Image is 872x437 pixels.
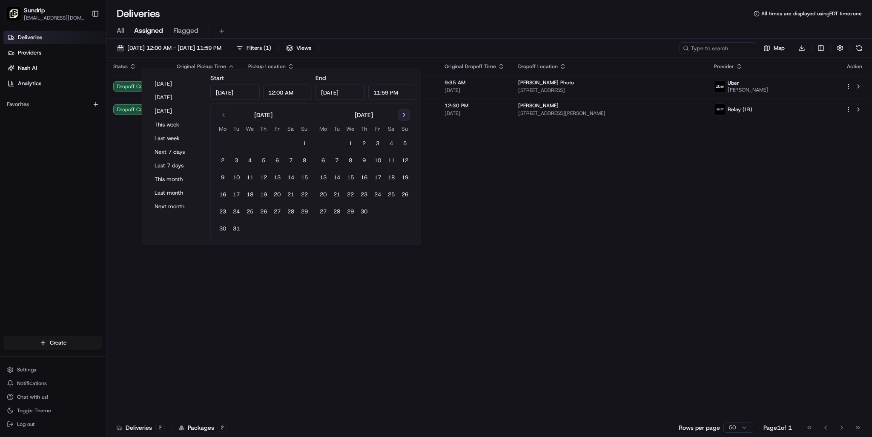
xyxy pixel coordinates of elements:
span: All [117,26,124,36]
button: This month [151,173,202,185]
button: 7 [284,154,298,167]
span: 9:35 AM [445,79,505,86]
button: Filters(1) [232,42,275,54]
button: 24 [229,205,243,218]
button: 14 [284,171,298,184]
span: [EMAIL_ADDRESS][DOMAIN_NAME] [24,14,85,21]
div: [DATE] [355,111,373,119]
button: Last week [151,132,202,144]
span: Status [113,63,128,70]
input: Date [210,85,260,100]
button: 15 [344,171,357,184]
div: Start new chat [29,136,140,144]
img: relay_logo_black.png [714,104,726,115]
button: Start new chat [145,138,155,149]
p: Welcome 👋 [9,89,155,102]
span: Analytics [18,80,41,87]
button: 15 [298,171,311,184]
span: API Documentation [80,178,137,187]
button: 26 [398,188,412,201]
button: 1 [298,137,311,150]
input: Date [316,85,365,100]
button: 22 [344,188,357,201]
div: Packages [179,423,227,432]
img: 1736555255976-a54dd68f-1ca7-489b-9aae-adbdc363a1c4 [9,136,24,151]
input: Time [368,85,417,100]
button: 27 [316,205,330,218]
button: 18 [384,171,398,184]
label: End [316,74,326,82]
span: Toggle Theme [17,407,51,414]
span: [PERSON_NAME] [728,86,768,93]
a: 📗Knowledge Base [5,175,69,190]
button: Views [282,42,315,54]
button: 25 [243,205,257,218]
button: 21 [330,188,344,201]
button: 4 [243,154,257,167]
button: [DATE] [151,78,202,90]
button: 11 [243,171,257,184]
div: Deliveries [117,423,165,432]
button: [DATE] [151,92,202,103]
div: Page 1 of 1 [763,423,792,432]
button: 26 [257,205,270,218]
th: Sunday [398,124,412,133]
span: Nash AI [18,64,37,72]
div: 💻 [72,179,79,186]
button: 17 [371,171,384,184]
th: Thursday [257,124,270,133]
span: Log out [17,421,34,428]
button: This week [151,119,202,131]
span: [DATE] [445,87,505,94]
th: Friday [270,124,284,133]
div: 2 [218,424,227,431]
span: [DATE] [445,110,505,117]
div: 2 [155,424,165,431]
span: Pylon [85,199,103,205]
button: 19 [257,188,270,201]
button: 3 [229,154,243,167]
input: Type to search [680,42,756,54]
button: 5 [398,137,412,150]
span: Flagged [173,26,198,36]
button: Go to previous month [218,109,229,121]
span: Settings [17,366,36,373]
button: 24 [371,188,384,201]
button: 5 [257,154,270,167]
button: 23 [357,188,371,201]
button: Notifications [3,377,103,389]
button: 11 [384,154,398,167]
span: Assigned [134,26,163,36]
button: 16 [216,188,229,201]
button: Next month [151,201,202,213]
span: All times are displayed using EDT timezone [761,10,862,17]
button: 6 [316,154,330,167]
div: We're available if you need us! [29,144,108,151]
button: 30 [216,222,229,236]
button: 1 [344,137,357,150]
button: Chat with us! [3,391,103,403]
button: 9 [216,171,229,184]
button: Toggle Theme [3,405,103,417]
button: [DATE] [151,105,202,117]
button: 28 [284,205,298,218]
span: Chat with us! [17,394,48,400]
button: Settings [3,364,103,376]
span: Original Pickup Time [177,63,226,70]
button: 23 [216,205,229,218]
th: Monday [216,124,229,133]
button: Last 7 days [151,160,202,172]
p: Rows per page [679,423,720,432]
th: Monday [316,124,330,133]
button: Log out [3,418,103,430]
button: 29 [344,205,357,218]
button: 12 [398,154,412,167]
span: Deliveries [18,34,42,41]
span: Pickup Location [248,63,286,70]
span: Dropoff Location [518,63,558,70]
input: Time [263,85,312,100]
a: 💻API Documentation [69,175,140,190]
th: Sunday [298,124,311,133]
button: 2 [357,137,371,150]
button: 10 [229,171,243,184]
